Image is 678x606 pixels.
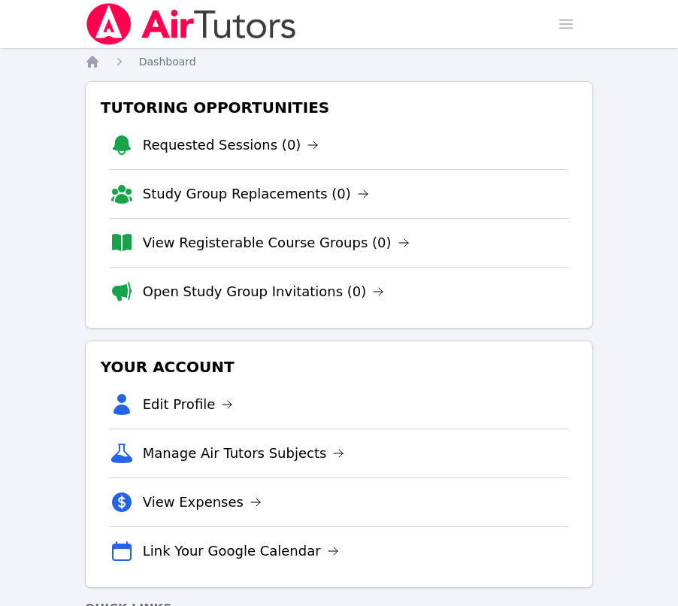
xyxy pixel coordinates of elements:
[85,3,298,45] img: Air Tutors
[143,492,262,513] a: View Expenses
[98,353,581,380] h3: Your Account
[143,541,339,562] a: Link Your Google Calendar
[143,183,369,205] a: Study Group Replacements (0)
[98,94,581,121] h3: Tutoring Opportunities
[143,443,345,464] a: Manage Air Tutors Subjects
[143,281,385,302] a: Open Study Group Invitations (0)
[139,56,196,68] span: Dashboard
[139,54,196,69] a: Dashboard
[143,232,410,253] a: View Registerable Course Groups (0)
[143,135,319,156] a: Requested Sessions (0)
[143,394,234,415] a: Edit Profile
[85,54,594,69] nav: Breadcrumb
